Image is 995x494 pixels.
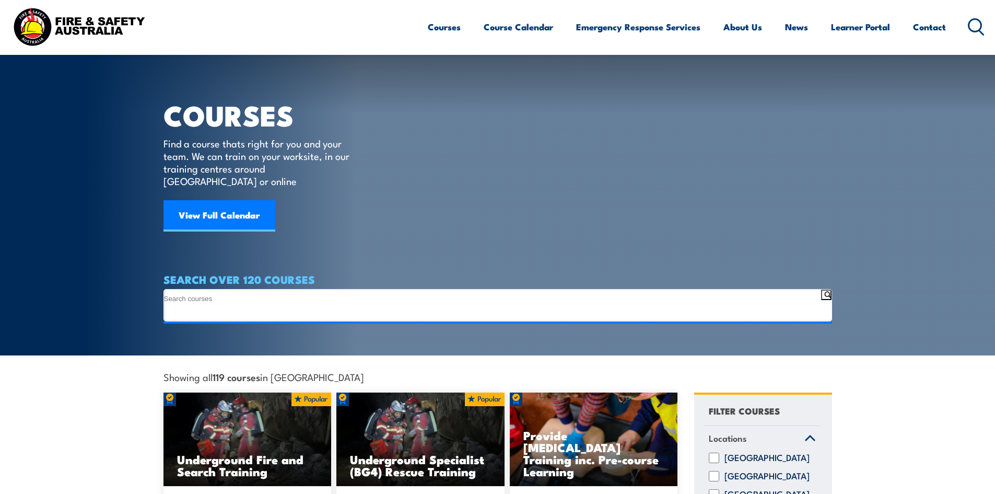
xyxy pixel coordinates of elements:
[785,13,808,41] a: News
[484,13,553,41] a: Course Calendar
[709,404,780,418] h4: FILTER COURSES
[523,429,664,477] h3: Provide [MEDICAL_DATA] Training inc. Pre-course Learning
[163,137,354,187] p: Find a course thats right for you and your team. We can train on your worksite, in our training c...
[576,13,700,41] a: Emergency Response Services
[163,102,365,127] h1: COURSES
[164,311,821,318] input: Search autocomplete input
[831,13,890,41] a: Learner Portal
[163,393,332,487] a: Underground Fire and Search Training
[163,273,832,285] h4: SEARCH OVER 120 COURSES
[336,393,505,487] a: Underground Specialist (BG4) Rescue Training
[723,13,762,41] a: About Us
[164,290,821,321] form: Search form
[724,471,810,481] label: [GEOGRAPHIC_DATA]
[709,431,747,445] span: Locations
[821,290,832,300] button: Search magnifier button
[913,13,946,41] a: Contact
[510,393,678,487] img: Low Voltage Rescue and Provide CPR
[177,453,318,477] h3: Underground Fire and Search Training
[163,393,332,487] img: Underground mine rescue
[428,13,461,41] a: Courses
[163,200,275,232] a: View Full Calendar
[336,393,505,487] img: Underground mine rescue
[510,393,678,487] a: Provide [MEDICAL_DATA] Training inc. Pre-course Learning
[724,453,810,463] label: [GEOGRAPHIC_DATA]
[164,294,821,303] input: Search input
[163,371,364,382] span: Showing all in [GEOGRAPHIC_DATA]
[350,453,491,477] h3: Underground Specialist (BG4) Rescue Training
[213,370,260,384] strong: 119 courses
[704,426,821,453] a: Locations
